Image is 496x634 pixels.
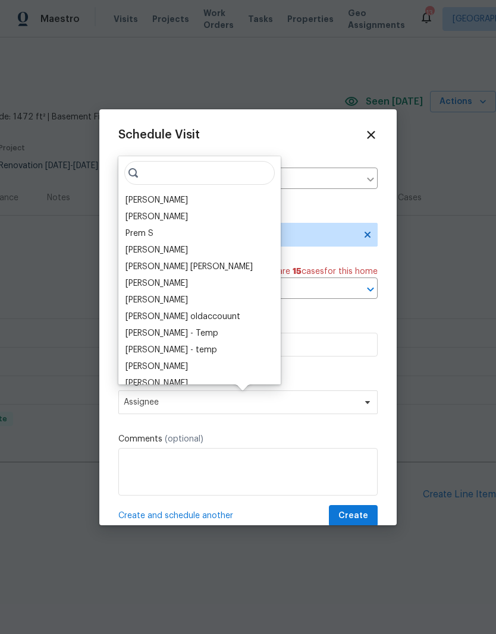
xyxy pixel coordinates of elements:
label: Comments [118,433,378,445]
div: [PERSON_NAME] [125,194,188,206]
span: There are case s for this home [255,266,378,277]
div: [PERSON_NAME] [125,244,188,256]
span: Create and schedule another [118,510,233,522]
div: [PERSON_NAME] - Temp [125,327,218,339]
div: [PERSON_NAME] [125,277,188,289]
div: [PERSON_NAME] - temp [125,344,217,356]
span: Create [338,509,368,523]
div: Prem S [125,228,153,239]
div: [PERSON_NAME] oldaccouunt [125,311,240,323]
span: (optional) [165,435,203,443]
div: [PERSON_NAME] [125,361,188,373]
div: [PERSON_NAME] [125,211,188,223]
span: Schedule Visit [118,129,200,141]
button: Open [362,281,379,298]
div: [PERSON_NAME] [PERSON_NAME] [125,261,253,273]
span: 15 [293,267,302,276]
span: Close [365,128,378,141]
div: [PERSON_NAME] [125,294,188,306]
button: Create [329,505,378,527]
span: Assignee [124,398,357,407]
div: [PERSON_NAME] [125,377,188,389]
label: Home [118,156,378,168]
